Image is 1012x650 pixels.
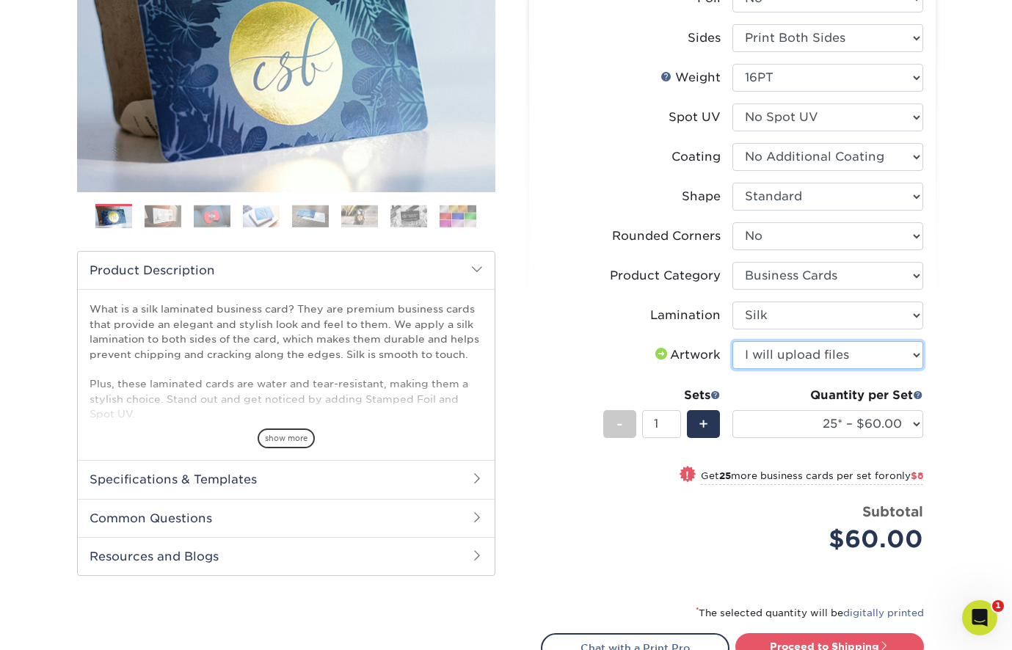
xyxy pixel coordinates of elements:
img: Business Cards 06 [341,205,378,227]
div: Coating [671,148,721,166]
small: Get more business cards per set for [701,470,923,485]
strong: 25 [719,470,731,481]
strong: Subtotal [862,503,923,519]
div: Rounded Corners [612,227,721,245]
div: Product Category [610,267,721,285]
img: Business Cards 01 [95,199,132,235]
span: ! [685,467,689,483]
img: Business Cards 07 [390,205,427,227]
img: Business Cards 03 [194,205,230,227]
div: Quantity per Set [732,387,923,404]
span: $8 [911,470,923,481]
img: Business Cards 05 [292,205,329,227]
img: Business Cards 04 [243,205,280,227]
div: Sides [688,29,721,47]
h2: Product Description [78,252,495,289]
iframe: Google Customer Reviews [4,605,125,645]
h2: Resources and Blogs [78,537,495,575]
img: Business Cards 02 [145,205,181,227]
div: Sets [603,387,721,404]
div: $60.00 [743,522,923,557]
div: Lamination [650,307,721,324]
img: Business Cards 08 [440,205,476,227]
span: show more [258,428,315,448]
div: Spot UV [669,109,721,126]
span: + [699,413,708,435]
a: digitally printed [843,607,924,618]
p: What is a silk laminated business card? They are premium business cards that provide an elegant a... [90,302,483,541]
span: only [889,470,923,481]
div: Shape [682,188,721,205]
span: 1 [992,600,1004,612]
div: Weight [660,69,721,87]
small: The selected quantity will be [696,607,924,618]
div: Artwork [652,346,721,364]
h2: Common Questions [78,499,495,537]
iframe: Intercom live chat [962,600,997,635]
h2: Specifications & Templates [78,460,495,498]
span: - [616,413,623,435]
